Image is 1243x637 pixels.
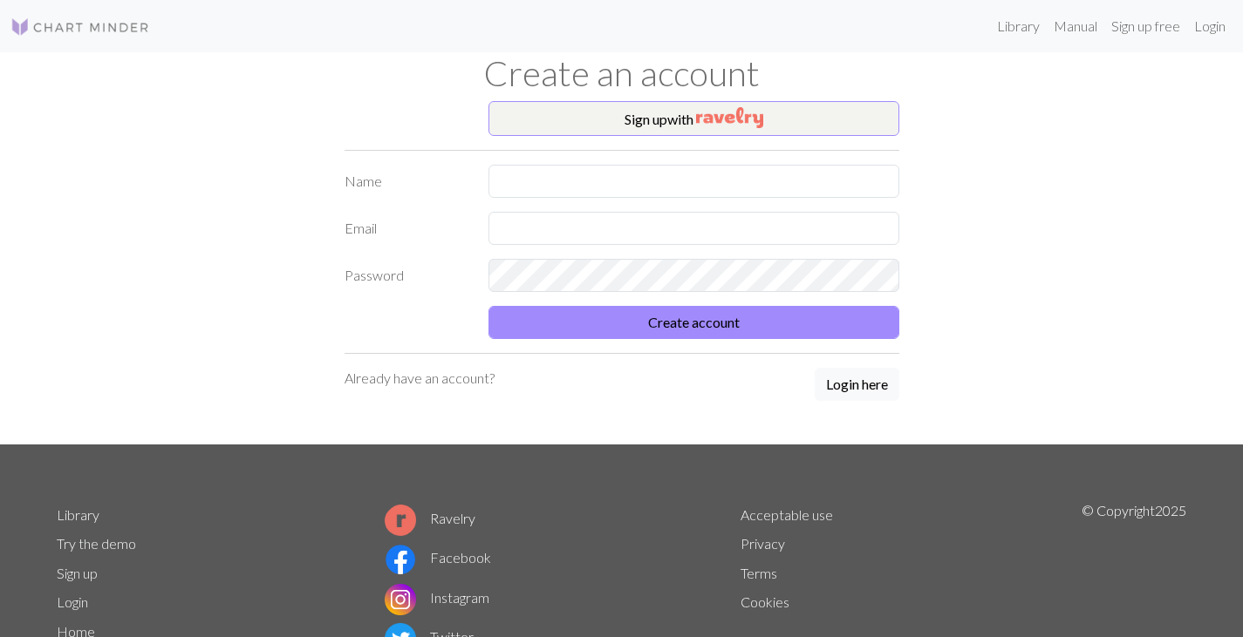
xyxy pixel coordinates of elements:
img: Ravelry logo [385,505,416,536]
a: Manual [1047,9,1104,44]
a: Try the demo [57,535,136,552]
a: Library [990,9,1047,44]
img: Facebook logo [385,544,416,575]
a: Library [57,506,99,523]
a: Instagram [385,589,489,606]
a: Sign up free [1104,9,1187,44]
a: Sign up [57,565,98,581]
img: Instagram logo [385,584,416,615]
a: Facebook [385,549,491,566]
a: Ravelry [385,510,475,526]
label: Email [334,212,478,245]
img: Logo [10,17,150,37]
h1: Create an account [46,52,1198,94]
img: Ravelry [696,107,763,128]
a: Login [1187,9,1233,44]
p: Already have an account? [345,368,495,389]
button: Create account [488,306,899,339]
a: Login [57,593,88,610]
label: Password [334,259,478,292]
label: Name [334,165,478,198]
a: Acceptable use [741,506,833,523]
a: Cookies [741,593,789,610]
a: Login here [815,368,899,403]
button: Sign upwith [488,101,899,136]
a: Terms [741,565,777,581]
button: Login here [815,368,899,401]
a: Privacy [741,535,785,552]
